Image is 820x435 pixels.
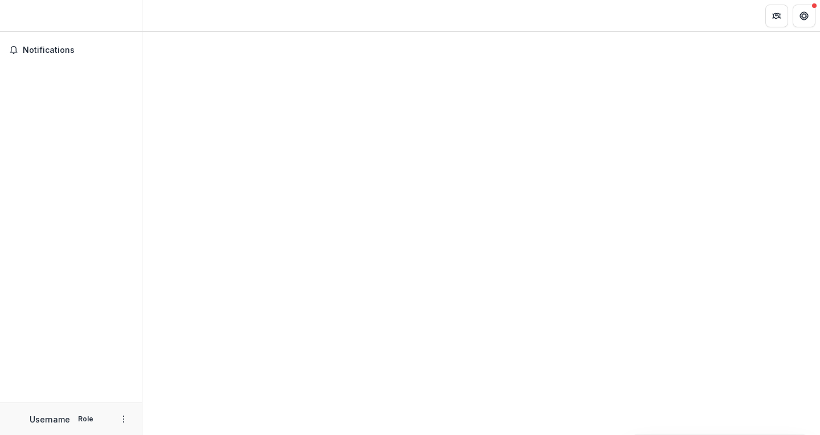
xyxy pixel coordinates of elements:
[5,41,137,59] button: Notifications
[793,5,815,27] button: Get Help
[30,413,70,425] p: Username
[75,414,97,424] p: Role
[23,45,133,55] span: Notifications
[117,412,130,426] button: More
[765,5,788,27] button: Partners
